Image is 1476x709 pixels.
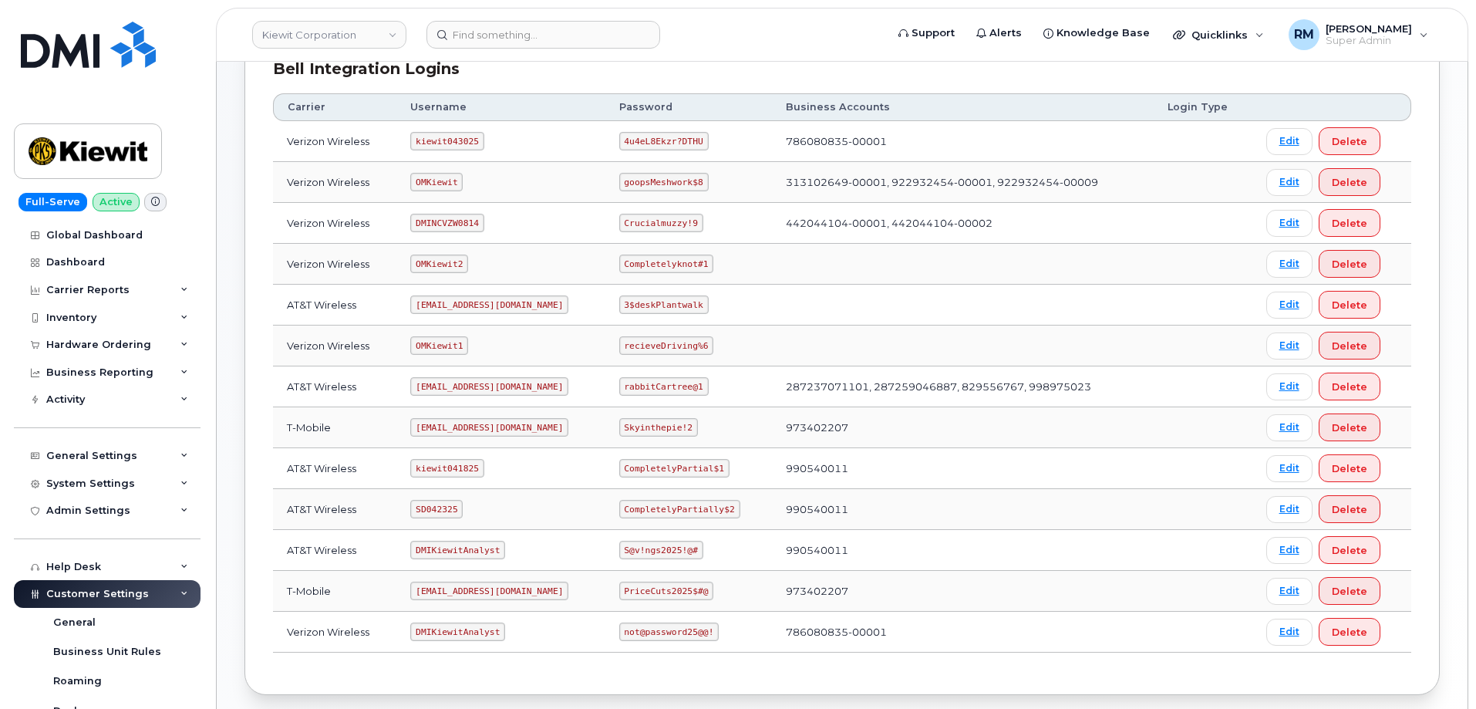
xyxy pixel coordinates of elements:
code: OMKiewit2 [410,255,468,273]
span: Delete [1332,339,1367,353]
button: Delete [1319,127,1380,155]
span: Delete [1332,543,1367,558]
td: AT&T Wireless [273,366,396,407]
button: Delete [1319,250,1380,278]
button: Delete [1319,536,1380,564]
td: AT&T Wireless [273,489,396,530]
span: Support [912,25,955,41]
td: 786080835-00001 [772,121,1154,162]
code: not@password25@@! [619,623,719,641]
button: Delete [1319,495,1380,523]
code: [EMAIL_ADDRESS][DOMAIN_NAME] [410,377,568,396]
button: Delete [1319,577,1380,605]
code: [EMAIL_ADDRESS][DOMAIN_NAME] [410,418,568,437]
code: SD042325 [410,500,463,518]
button: Delete [1319,618,1380,646]
code: PriceCuts2025$#@ [619,582,714,600]
td: Verizon Wireless [273,203,396,244]
td: Verizon Wireless [273,244,396,285]
a: Edit [1266,373,1313,400]
code: kiewit043025 [410,132,484,150]
td: Verizon Wireless [273,612,396,653]
td: 990540011 [772,530,1154,571]
span: Delete [1332,298,1367,312]
span: Delete [1332,175,1367,190]
span: Delete [1332,380,1367,394]
span: Delete [1332,584,1367,599]
span: Delete [1332,257,1367,272]
a: Knowledge Base [1033,18,1161,49]
a: Edit [1266,333,1313,360]
button: Delete [1319,454,1380,482]
span: Quicklinks [1191,29,1248,41]
span: Delete [1332,502,1367,517]
a: Edit [1266,251,1313,278]
input: Find something... [426,21,660,49]
a: Edit [1266,578,1313,605]
td: 990540011 [772,489,1154,530]
td: T-Mobile [273,571,396,612]
th: Password [605,93,772,121]
code: Skyinthepie!2 [619,418,698,437]
td: 442044104-00001, 442044104-00002 [772,203,1154,244]
a: Edit [1266,455,1313,482]
span: Super Admin [1326,35,1412,47]
code: CompletelyPartially$2 [619,500,740,518]
button: Delete [1319,373,1380,400]
span: Delete [1332,461,1367,476]
code: [EMAIL_ADDRESS][DOMAIN_NAME] [410,582,568,600]
div: Rachel Miller [1278,19,1439,50]
code: DMIKiewitAnalyst [410,623,505,641]
code: kiewit041825 [410,459,484,478]
code: rabbitCartree@1 [619,377,709,396]
code: OMKiewit1 [410,336,468,355]
button: Delete [1319,332,1380,360]
a: Edit [1266,414,1313,441]
td: Verizon Wireless [273,121,396,162]
td: 990540011 [772,448,1154,489]
td: Verizon Wireless [273,162,396,203]
td: 287237071101, 287259046887, 829556767, 998975023 [772,366,1154,407]
button: Delete [1319,209,1380,237]
th: Business Accounts [772,93,1154,121]
a: Edit [1266,292,1313,319]
td: AT&T Wireless [273,285,396,326]
code: Completelyknot#1 [619,255,714,273]
span: RM [1294,25,1314,44]
code: DMINCVZW0814 [410,214,484,232]
code: goopsMeshwork$8 [619,173,709,191]
div: Quicklinks [1162,19,1275,50]
td: 786080835-00001 [772,612,1154,653]
code: [EMAIL_ADDRESS][DOMAIN_NAME] [410,295,568,314]
a: Edit [1266,128,1313,155]
button: Delete [1319,414,1380,441]
iframe: Messenger Launcher [1409,642,1464,697]
a: Edit [1266,210,1313,237]
a: Edit [1266,169,1313,196]
a: Edit [1266,537,1313,564]
td: AT&T Wireless [273,448,396,489]
code: OMKiewit [410,173,463,191]
td: T-Mobile [273,407,396,448]
code: S@v!ngs2025!@# [619,541,703,559]
span: Alerts [989,25,1022,41]
code: DMIKiewitAnalyst [410,541,505,559]
span: Delete [1332,625,1367,640]
td: AT&T Wireless [273,530,396,571]
a: Edit [1266,619,1313,646]
a: Edit [1266,496,1313,523]
td: 313102649-00001, 922932454-00001, 922932454-00009 [772,162,1154,203]
span: Knowledge Base [1056,25,1150,41]
a: Kiewit Corporation [252,21,406,49]
span: Delete [1332,134,1367,149]
a: Support [888,18,965,49]
th: Login Type [1154,93,1252,121]
a: Alerts [965,18,1033,49]
span: Delete [1332,420,1367,435]
th: Username [396,93,605,121]
code: CompletelyPartial$1 [619,459,730,478]
span: Delete [1332,216,1367,231]
code: Crucialmuzzy!9 [619,214,703,232]
code: 3$deskPlantwalk [619,295,709,314]
code: 4u4eL8Ekzr?DTHU [619,132,709,150]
